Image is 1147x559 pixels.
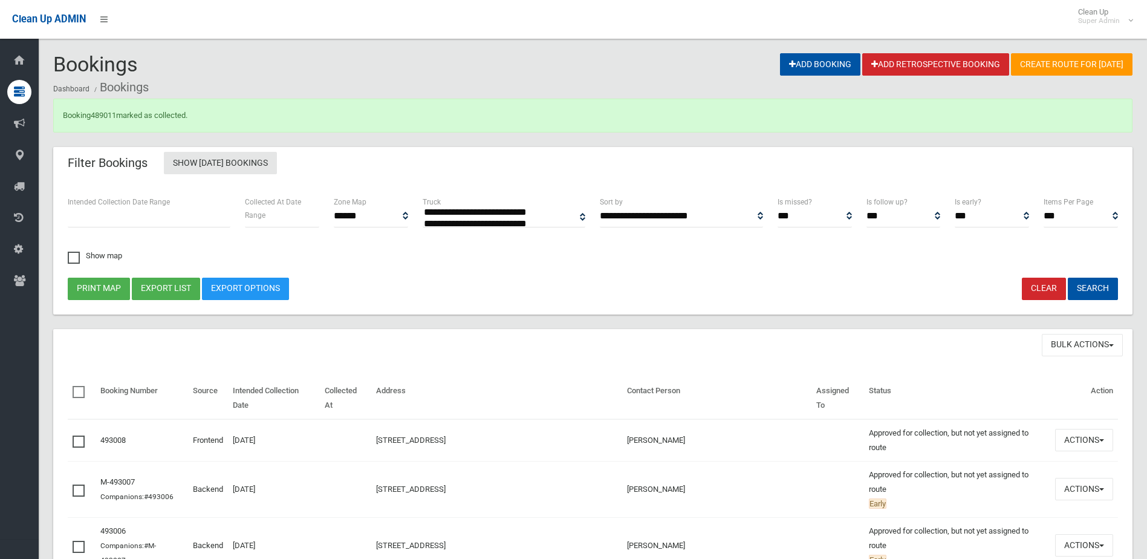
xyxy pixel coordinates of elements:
[1072,7,1132,25] span: Clean Up
[53,99,1132,132] div: Booking marked as collected.
[188,461,228,517] td: Backend
[100,492,175,501] small: Companions:
[376,541,446,550] a: [STREET_ADDRESS]
[1055,429,1113,451] button: Actions
[53,85,89,93] a: Dashboard
[100,436,126,445] a: 493008
[53,52,138,76] span: Bookings
[91,111,116,120] a: 489011
[12,13,86,25] span: Clean Up ADMIN
[622,378,811,419] th: Contact Person
[228,419,320,462] td: [DATE]
[1050,378,1118,419] th: Action
[1022,278,1066,300] a: Clear
[864,378,1050,419] th: Status
[188,378,228,419] th: Source
[320,378,371,419] th: Collected At
[780,53,860,76] a: Add Booking
[228,461,320,517] td: [DATE]
[862,53,1009,76] a: Add Retrospective Booking
[1042,334,1123,356] button: Bulk Actions
[1078,16,1120,25] small: Super Admin
[100,477,135,486] a: M-493007
[1068,278,1118,300] button: Search
[811,378,864,419] th: Assigned To
[96,378,188,419] th: Booking Number
[376,485,446,494] a: [STREET_ADDRESS]
[144,492,174,501] a: #493006
[869,499,886,509] span: Early
[100,526,126,535] a: 493006
[1055,534,1113,557] button: Actions
[864,461,1050,517] td: Approved for collection, but not yet assigned to route
[164,152,277,174] a: Show [DATE] Bookings
[622,419,811,462] td: [PERSON_NAME]
[228,378,320,419] th: Intended Collection Date
[376,436,446,445] a: [STREET_ADDRESS]
[423,195,441,209] label: Truck
[622,461,811,517] td: [PERSON_NAME]
[132,278,200,300] button: Export list
[1055,478,1113,500] button: Actions
[1011,53,1132,76] a: Create route for [DATE]
[371,378,622,419] th: Address
[188,419,228,462] td: Frontend
[91,76,149,99] li: Bookings
[68,278,130,300] button: Print map
[864,419,1050,462] td: Approved for collection, but not yet assigned to route
[53,151,162,175] header: Filter Bookings
[202,278,289,300] a: Export Options
[68,252,122,260] span: Show map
